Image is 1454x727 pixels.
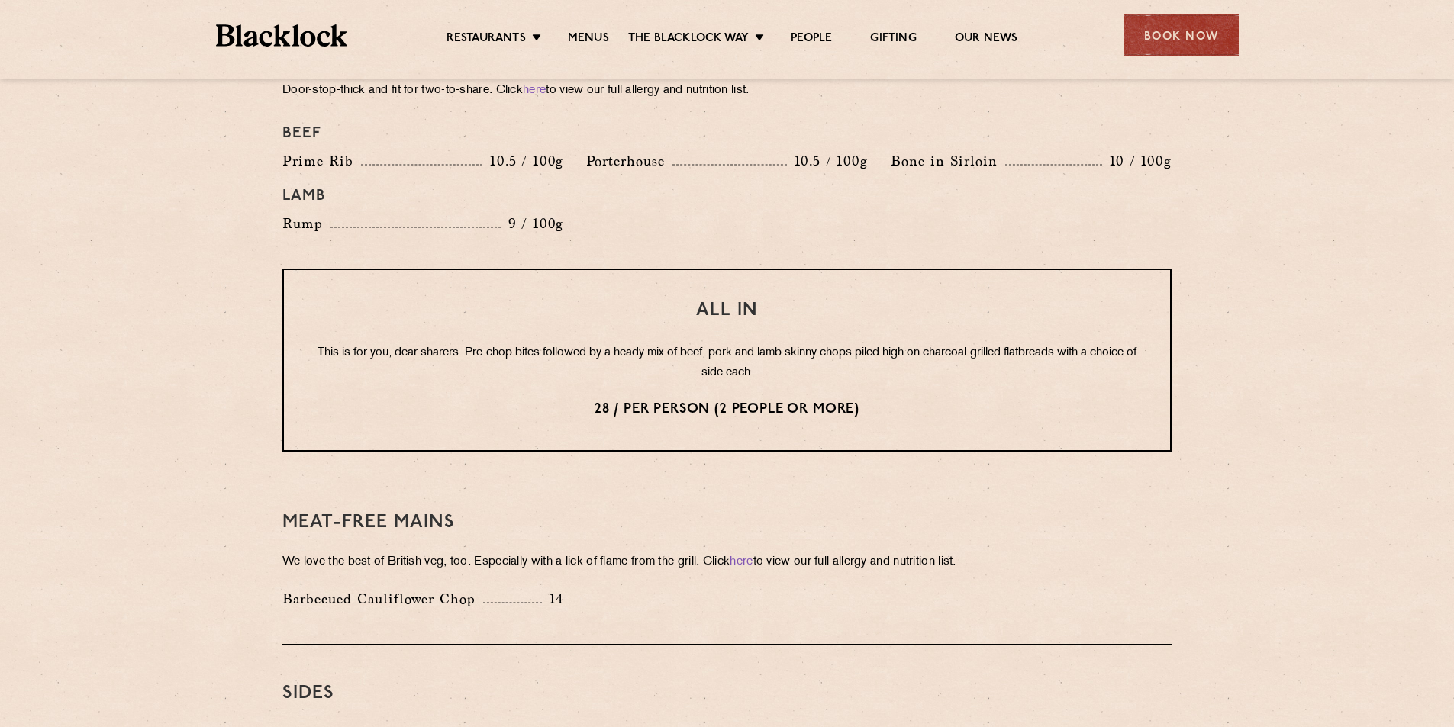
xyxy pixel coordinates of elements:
[282,80,1172,101] p: Door-stop-thick and fit for two-to-share. Click to view our full allergy and nutrition list.
[586,150,672,172] p: Porterhouse
[791,31,832,48] a: People
[870,31,916,48] a: Gifting
[955,31,1018,48] a: Our News
[1124,14,1239,56] div: Book Now
[447,31,526,48] a: Restaurants
[314,400,1140,420] p: 28 / per person (2 people or more)
[216,24,348,47] img: BL_Textured_Logo-footer-cropped.svg
[282,187,1172,205] h4: Lamb
[501,214,564,233] p: 9 / 100g
[282,684,1172,703] h3: Sides
[282,150,361,172] p: Prime Rib
[282,213,330,234] p: Rump
[282,124,1172,143] h4: Beef
[787,151,868,171] p: 10.5 / 100g
[314,343,1140,383] p: This is for you, dear sharers. Pre-chop bites followed by a heady mix of beef, pork and lamb skin...
[628,31,749,48] a: The Blacklock Way
[482,151,563,171] p: 10.5 / 100g
[568,31,609,48] a: Menus
[282,588,483,610] p: Barbecued Cauliflower Chop
[523,85,546,96] a: here
[542,589,564,609] p: 14
[730,556,753,568] a: here
[282,513,1172,532] h3: Meat-Free mains
[314,301,1140,320] h3: All In
[282,552,1172,573] p: We love the best of British veg, too. Especially with a lick of flame from the grill. Click to vi...
[1102,151,1172,171] p: 10 / 100g
[891,150,1005,172] p: Bone in Sirloin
